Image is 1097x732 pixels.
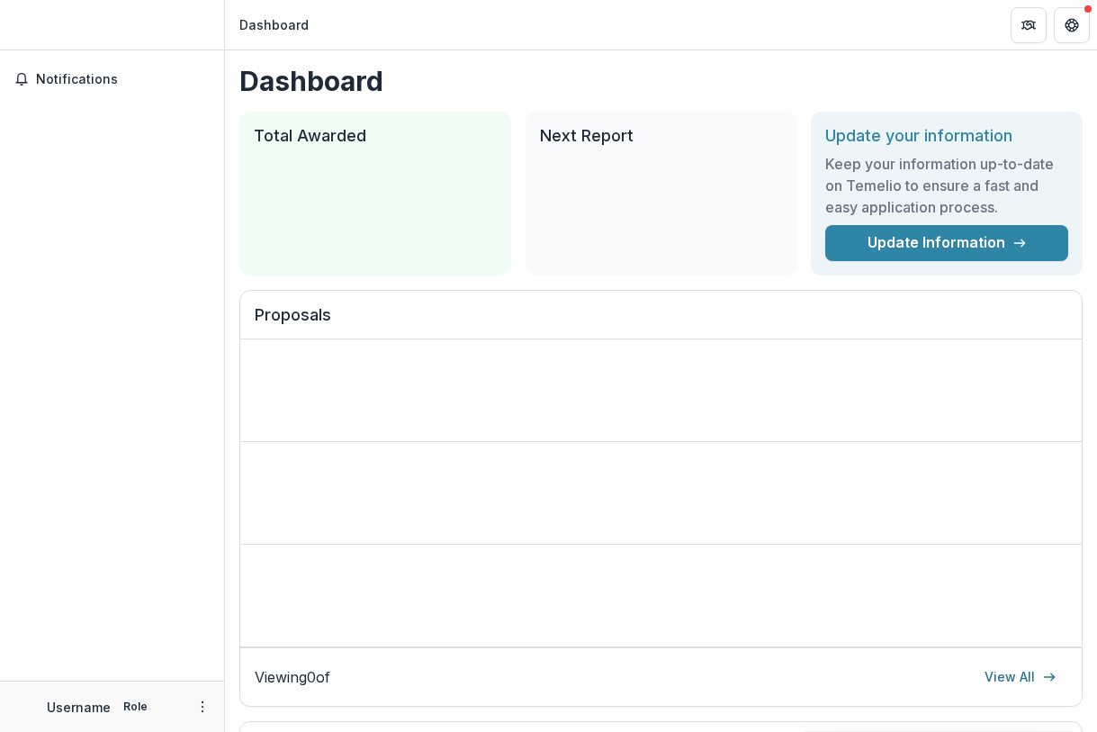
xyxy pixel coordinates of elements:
p: Viewing 0 of [255,666,330,688]
button: Partners [1011,7,1047,43]
p: Role [118,699,153,715]
div: Dashboard [239,15,309,34]
a: View All [974,663,1067,691]
button: More [192,696,213,718]
a: Update Information [825,225,1068,261]
span: Notifications [36,72,210,87]
h2: Next Report [540,126,783,146]
nav: breadcrumb [232,12,316,38]
button: Notifications [7,65,217,94]
h2: Total Awarded [254,126,497,146]
h1: Dashboard [239,65,1083,97]
h2: Proposals [255,305,1067,339]
h2: Update your information [825,126,1068,146]
h3: Keep your information up-to-date on Temelio to ensure a fast and easy application process. [825,153,1068,218]
p: Username [47,698,111,717]
button: Get Help [1054,7,1090,43]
